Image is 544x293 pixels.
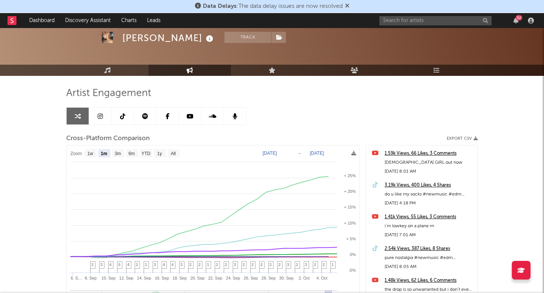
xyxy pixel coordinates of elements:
[118,262,120,267] span: 5
[244,276,258,280] text: 26. Sep
[348,268,356,272] text: -5%
[260,262,263,267] span: 2
[385,253,474,262] div: pure nostalgia #newmusic #edm #hyperpop #targetaudience #tiffanyday
[344,221,356,225] text: + 10%
[91,262,94,267] span: 2
[198,262,201,267] span: 2
[385,213,474,222] a: 1.41k Views, 55 Likes, 3 Comments
[317,276,327,280] text: 4. Oct
[171,151,175,156] text: All
[66,89,151,98] span: Artist Engagement
[127,262,129,267] span: 4
[278,262,281,267] span: 2
[346,237,356,241] text: + 5%
[116,13,142,28] a: Charts
[385,181,474,190] a: 3.19k Views, 400 Likes, 4 Shares
[224,32,271,43] button: Track
[137,276,151,280] text: 14. Sep
[66,134,150,143] span: Cross-Platform Comparison
[314,262,316,267] span: 2
[157,151,162,156] text: 1y
[447,136,478,141] button: Export CSV
[385,158,474,167] div: [DEMOGRAPHIC_DATA] GIRL out now
[71,276,82,280] text: 6. S…
[279,276,293,280] text: 30. Sep
[305,262,307,267] span: 3
[262,276,276,280] text: 28. Sep
[141,151,150,156] text: YTD
[385,190,474,199] div: do u like my socks #newmusic #edm #hyperpop #targetaudience #tiffanyday
[299,276,309,280] text: 2. Oct
[136,262,138,267] span: 2
[385,222,474,231] div: i’m lowkey on a plane rn
[263,151,277,156] text: [DATE]
[60,13,116,28] a: Discovery Assistant
[385,199,474,208] div: [DATE] 4:18 PM
[287,262,289,267] span: 3
[242,262,245,267] span: 2
[297,151,302,156] text: →
[101,151,107,156] text: 1m
[385,149,474,158] a: 1.59k Views, 66 Likes, 3 Comments
[385,231,474,240] div: [DATE] 7:01 AM
[296,262,298,267] span: 2
[115,151,121,156] text: 3m
[379,16,492,25] input: Search for artists
[234,262,236,267] span: 3
[180,262,183,267] span: 3
[226,276,240,280] text: 24. Sep
[145,262,147,267] span: 1
[385,244,474,253] a: 2.54k Views, 387 Likes, 8 Shares
[331,262,334,267] span: 1
[154,262,156,267] span: 3
[385,276,474,285] a: 1.48k Views, 62 Likes, 6 Comments
[269,262,272,267] span: 2
[203,3,343,9] span: : The data delay issues are now resolved
[171,262,174,267] span: 4
[251,262,254,267] span: 2
[344,189,356,194] text: + 20%
[142,13,166,28] a: Leads
[323,262,325,267] span: 2
[513,18,519,24] button: 32
[345,3,349,9] span: Dismiss
[190,276,205,280] text: 20. Sep
[163,262,165,267] span: 4
[129,151,135,156] text: 6m
[225,262,227,267] span: 2
[203,3,236,9] span: Data Delays
[122,32,215,44] div: [PERSON_NAME]
[310,151,324,156] text: [DATE]
[216,262,218,267] span: 2
[189,262,192,267] span: 2
[101,276,116,280] text: 10. Sep
[344,173,356,178] text: + 25%
[516,15,522,21] div: 32
[109,262,111,267] span: 4
[350,252,356,257] text: 0%
[70,151,82,156] text: Zoom
[85,276,97,280] text: 8. Sep
[385,167,474,176] div: [DATE] 8:01 AM
[100,262,103,267] span: 3
[385,262,474,271] div: [DATE] 8:05 AM
[155,276,169,280] text: 16. Sep
[344,205,356,209] text: + 15%
[24,13,60,28] a: Dashboard
[119,276,134,280] text: 12. Sep
[207,262,209,267] span: 1
[88,151,94,156] text: 1w
[208,276,222,280] text: 22. Sep
[172,276,187,280] text: 18. Sep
